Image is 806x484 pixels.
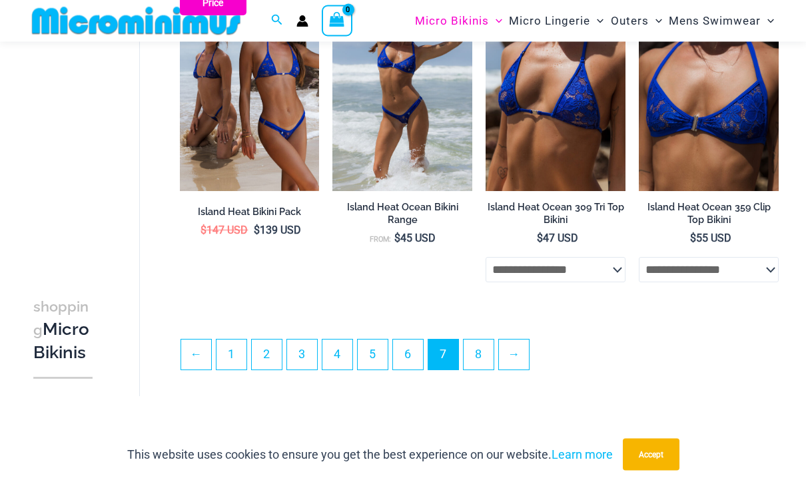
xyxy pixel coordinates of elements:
[410,2,779,40] nav: Site Navigation
[428,340,458,370] span: Page 7
[464,340,494,370] a: Page 8
[611,4,649,38] span: Outers
[489,4,502,38] span: Menu Toggle
[180,340,779,378] nav: Product Pagination
[180,206,320,219] h2: Island Heat Bikini Pack
[486,202,625,232] a: Island Heat Ocean 309 Tri Top Bikini
[537,232,543,245] span: $
[690,232,696,245] span: $
[552,447,613,461] a: Learn more
[509,4,590,38] span: Micro Lingerie
[665,4,777,38] a: Mens SwimwearMenu ToggleMenu Toggle
[33,298,89,338] span: shopping
[607,4,665,38] a: OutersMenu ToggleMenu Toggle
[393,340,423,370] a: Page 6
[639,202,779,226] h2: Island Heat Ocean 359 Clip Top Bikini
[506,4,607,38] a: Micro LingerieMenu ToggleMenu Toggle
[252,340,282,370] a: Page 2
[180,206,320,224] a: Island Heat Bikini Pack
[537,232,578,245] bdi: 47 USD
[590,4,604,38] span: Menu Toggle
[639,202,779,232] a: Island Heat Ocean 359 Clip Top Bikini
[690,232,731,245] bdi: 55 USD
[127,445,613,465] p: This website uses cookies to ensure you get the best experience on our website.
[181,340,211,370] a: ←
[287,340,317,370] a: Page 3
[296,15,308,27] a: Account icon link
[322,5,352,36] a: View Shopping Cart, empty
[412,4,506,38] a: Micro BikinisMenu ToggleMenu Toggle
[254,224,301,237] bdi: 139 USD
[201,224,248,237] bdi: 147 USD
[415,4,489,38] span: Micro Bikinis
[394,232,436,245] bdi: 45 USD
[33,295,93,363] h3: Micro Bikinis
[669,4,761,38] span: Mens Swimwear
[649,4,662,38] span: Menu Toggle
[358,340,388,370] a: Page 5
[271,13,283,29] a: Search icon link
[254,224,260,237] span: $
[761,4,774,38] span: Menu Toggle
[332,202,472,232] a: Island Heat Ocean Bikini Range
[322,340,352,370] a: Page 4
[27,6,246,36] img: MM SHOP LOGO FLAT
[623,439,679,471] button: Accept
[332,202,472,226] h2: Island Heat Ocean Bikini Range
[216,340,246,370] a: Page 1
[370,236,391,244] span: From:
[486,202,625,226] h2: Island Heat Ocean 309 Tri Top Bikini
[499,340,529,370] a: →
[201,224,206,237] span: $
[394,232,400,245] span: $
